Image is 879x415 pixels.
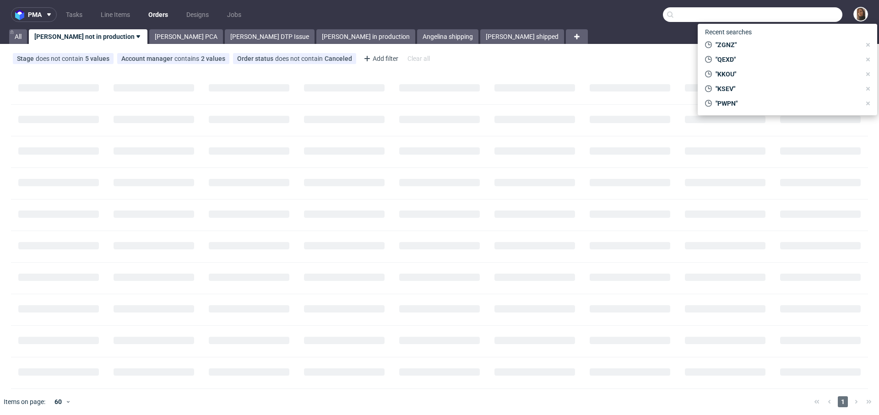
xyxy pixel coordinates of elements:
[36,55,85,62] span: does not contain
[15,10,28,20] img: logo
[406,52,432,65] div: Clear all
[712,70,861,79] span: "KKOU"
[712,55,861,64] span: "QEXD"
[854,8,867,21] img: Angelina Marć
[4,397,45,406] span: Items on page:
[838,396,848,407] span: 1
[237,55,275,62] span: Order status
[121,55,174,62] span: Account manager
[417,29,478,44] a: Angelina shipping
[143,7,174,22] a: Orders
[701,25,755,39] span: Recent searches
[60,7,88,22] a: Tasks
[28,11,42,18] span: pma
[49,395,65,408] div: 60
[316,29,415,44] a: [PERSON_NAME] in production
[29,29,147,44] a: [PERSON_NAME] not in production
[712,40,861,49] span: "ZGNZ"
[360,51,400,66] div: Add filter
[85,55,109,62] div: 5 values
[181,7,214,22] a: Designs
[275,55,325,62] span: does not contain
[201,55,225,62] div: 2 values
[149,29,223,44] a: [PERSON_NAME] PCA
[712,99,861,108] span: "PWPN"
[17,55,36,62] span: Stage
[222,7,247,22] a: Jobs
[225,29,315,44] a: [PERSON_NAME] DTP Issue
[9,29,27,44] a: All
[325,55,352,62] div: Canceled
[11,7,57,22] button: pma
[712,84,861,93] span: "KSEV"
[95,7,136,22] a: Line Items
[480,29,564,44] a: [PERSON_NAME] shipped
[174,55,201,62] span: contains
